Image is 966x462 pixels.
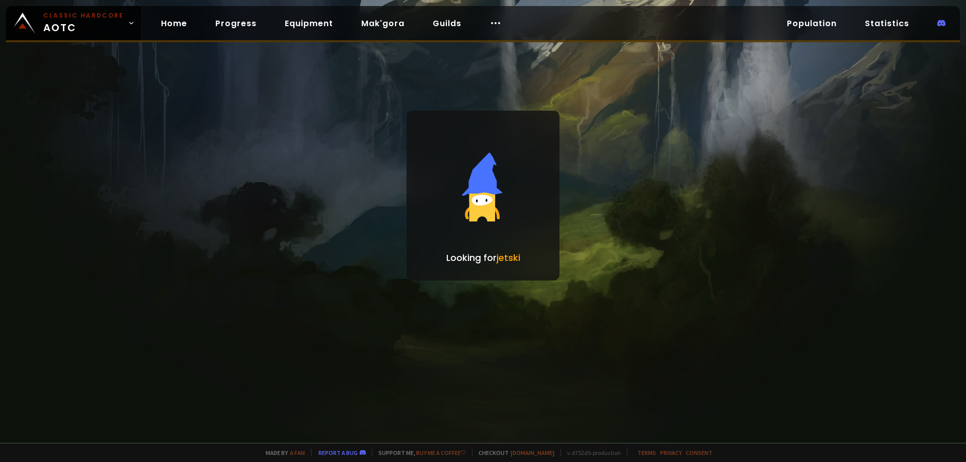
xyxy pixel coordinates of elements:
[318,449,358,456] a: Report a bug
[43,11,124,35] span: AOTC
[260,449,305,456] span: Made by
[511,449,554,456] a: [DOMAIN_NAME]
[686,449,712,456] a: Consent
[290,449,305,456] a: a fan
[857,13,917,34] a: Statistics
[446,251,520,264] p: Looking for
[560,449,621,456] span: v. d752d5 - production
[425,13,469,34] a: Guilds
[43,11,124,20] small: Classic Hardcore
[6,6,141,40] a: Classic HardcoreAOTC
[372,449,466,456] span: Support me,
[472,449,554,456] span: Checkout
[207,13,265,34] a: Progress
[277,13,341,34] a: Equipment
[637,449,656,456] a: Terms
[353,13,413,34] a: Mak'gora
[779,13,845,34] a: Population
[153,13,195,34] a: Home
[416,449,466,456] a: Buy me a coffee
[497,251,520,264] span: jetski
[660,449,682,456] a: Privacy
